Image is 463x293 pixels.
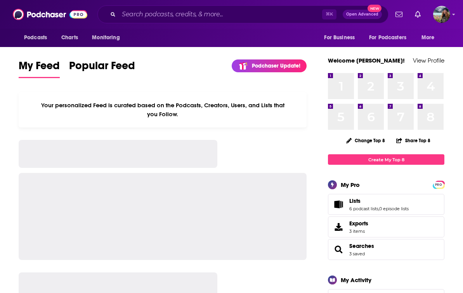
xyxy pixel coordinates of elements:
[364,30,418,45] button: open menu
[328,154,444,165] a: Create My Top 8
[24,32,47,43] span: Podcasts
[19,59,60,77] span: My Feed
[252,63,300,69] p: Podchaser Update!
[341,276,371,284] div: My Activity
[346,12,378,16] span: Open Advanced
[328,239,444,260] span: Searches
[69,59,135,78] a: Popular Feed
[349,197,361,204] span: Lists
[416,30,444,45] button: open menu
[61,32,78,43] span: Charts
[56,30,83,45] a: Charts
[349,220,368,227] span: Exports
[328,216,444,237] a: Exports
[433,6,450,23] img: User Profile
[19,92,307,127] div: Your personalized Feed is curated based on the Podcasts, Creators, Users, and Lists that you Follow.
[349,197,409,204] a: Lists
[324,32,355,43] span: For Business
[97,5,388,23] div: Search podcasts, credits, & more...
[331,199,346,210] a: Lists
[412,8,424,21] a: Show notifications dropdown
[331,221,346,232] span: Exports
[342,136,390,145] button: Change Top 8
[19,59,60,78] a: My Feed
[434,182,443,188] span: PRO
[349,242,374,249] a: Searches
[322,9,336,19] span: ⌘ K
[328,57,405,64] a: Welcome [PERSON_NAME]!
[331,244,346,255] a: Searches
[433,6,450,23] span: Logged in as lorimahon
[379,206,409,211] a: 0 episode lists
[13,7,87,22] img: Podchaser - Follow, Share and Rate Podcasts
[434,181,443,187] a: PRO
[413,57,444,64] a: View Profile
[392,8,406,21] a: Show notifications dropdown
[349,228,368,234] span: 3 items
[421,32,435,43] span: More
[19,30,57,45] button: open menu
[433,6,450,23] button: Show profile menu
[343,10,382,19] button: Open AdvancedNew
[92,32,120,43] span: Monitoring
[369,32,406,43] span: For Podcasters
[87,30,130,45] button: open menu
[319,30,364,45] button: open menu
[119,8,322,21] input: Search podcasts, credits, & more...
[368,5,381,12] span: New
[349,251,365,256] a: 3 saved
[341,181,360,188] div: My Pro
[328,194,444,215] span: Lists
[349,206,378,211] a: 6 podcast lists
[69,59,135,77] span: Popular Feed
[396,133,431,148] button: Share Top 8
